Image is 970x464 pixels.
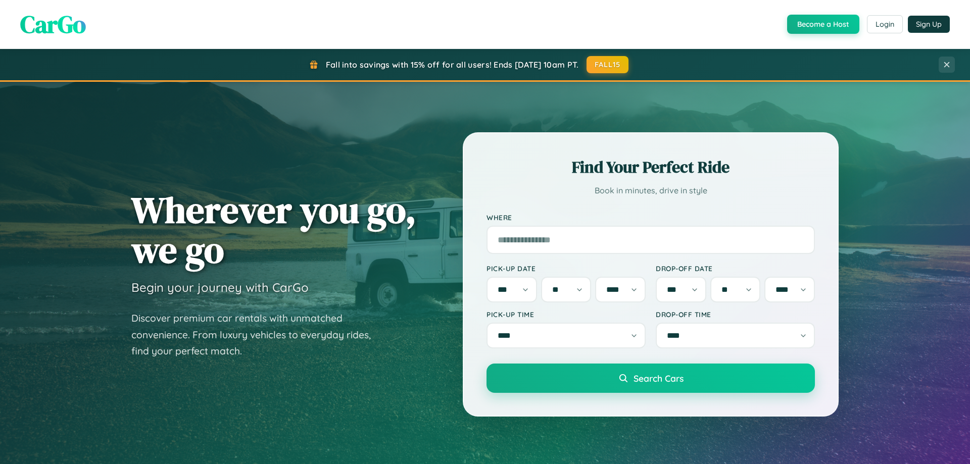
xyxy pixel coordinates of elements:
button: Login [867,15,903,33]
h3: Begin your journey with CarGo [131,280,309,295]
span: CarGo [20,8,86,41]
label: Pick-up Date [487,264,646,273]
label: Pick-up Time [487,310,646,319]
h1: Wherever you go, we go [131,190,416,270]
button: FALL15 [587,56,629,73]
button: Become a Host [787,15,859,34]
p: Discover premium car rentals with unmatched convenience. From luxury vehicles to everyday rides, ... [131,310,384,359]
label: Drop-off Time [656,310,815,319]
button: Search Cars [487,364,815,393]
span: Fall into savings with 15% off for all users! Ends [DATE] 10am PT. [326,60,579,70]
button: Sign Up [908,16,950,33]
h2: Find Your Perfect Ride [487,156,815,178]
label: Where [487,213,815,222]
p: Book in minutes, drive in style [487,183,815,198]
label: Drop-off Date [656,264,815,273]
span: Search Cars [634,373,684,384]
